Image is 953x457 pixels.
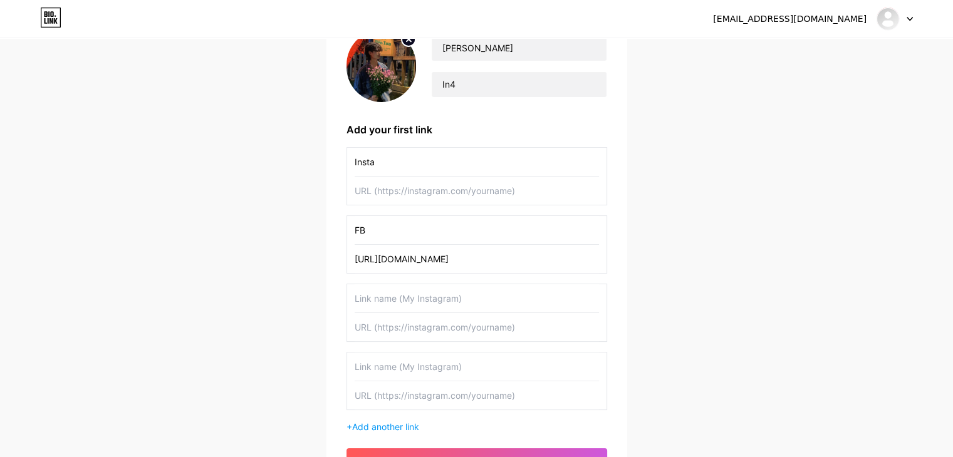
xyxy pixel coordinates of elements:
input: URL (https://instagram.com/yourname) [355,245,599,273]
input: bio [432,72,606,97]
input: Link name (My Instagram) [355,352,599,381]
input: Link name (My Instagram) [355,216,599,244]
div: Add your first link [346,122,607,137]
input: Link name (My Instagram) [355,148,599,176]
img: Quân Phan [876,7,900,31]
span: Add another link [352,421,419,432]
div: + [346,420,607,433]
input: URL (https://instagram.com/yourname) [355,381,599,409]
input: URL (https://instagram.com/yourname) [355,177,599,205]
div: [EMAIL_ADDRESS][DOMAIN_NAME] [713,13,867,26]
input: Your name [432,36,606,61]
input: Link name (My Instagram) [355,284,599,312]
img: profile pic [346,30,417,102]
input: URL (https://instagram.com/yourname) [355,313,599,341]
